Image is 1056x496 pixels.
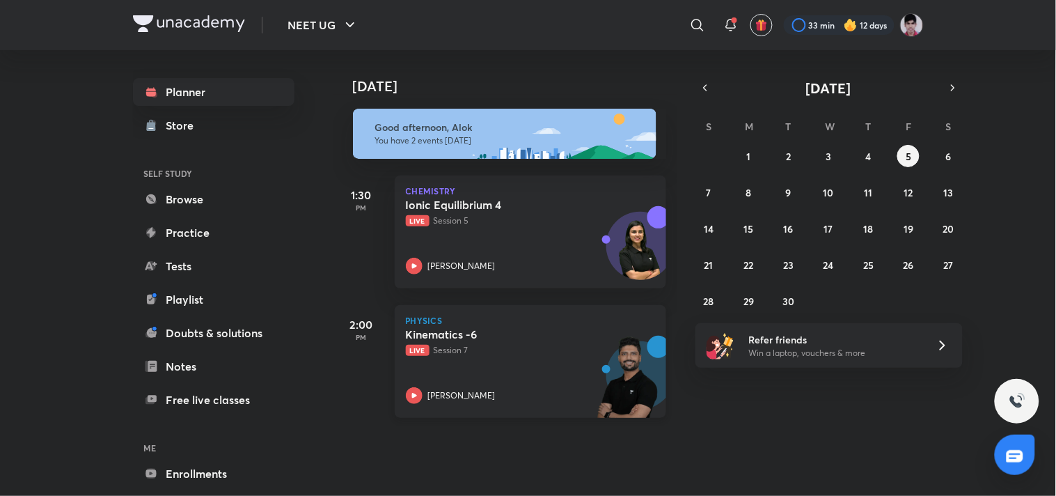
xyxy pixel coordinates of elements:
[748,332,920,347] h6: Refer friends
[133,319,294,347] a: Doubts & solutions
[133,162,294,185] h6: SELF STUDY
[755,19,768,31] img: avatar
[738,181,760,203] button: September 8, 2025
[817,254,840,276] button: September 24, 2025
[133,460,294,488] a: Enrollments
[866,150,872,163] abbr: September 4, 2025
[904,186,913,199] abbr: September 12, 2025
[897,254,920,276] button: September 26, 2025
[353,78,680,95] h4: [DATE]
[787,150,791,163] abbr: September 2, 2025
[375,135,644,146] p: You have 2 events [DATE]
[406,327,579,341] h5: Kinematics -6
[406,215,624,227] p: Session 5
[863,258,874,272] abbr: September 25, 2025
[133,185,294,213] a: Browse
[698,217,720,240] button: September 14, 2025
[738,145,760,167] button: September 1, 2025
[704,258,714,272] abbr: September 21, 2025
[738,217,760,240] button: September 15, 2025
[943,222,954,235] abbr: September 20, 2025
[778,145,800,167] button: September 2, 2025
[844,18,858,32] img: streak
[406,198,579,212] h5: Ionic Equilibrium 4
[133,252,294,280] a: Tests
[738,290,760,312] button: September 29, 2025
[590,336,666,432] img: unacademy
[944,186,954,199] abbr: September 13, 2025
[333,203,389,212] p: PM
[817,145,840,167] button: September 3, 2025
[707,332,734,359] img: referral
[825,120,835,133] abbr: Wednesday
[784,222,794,235] abbr: September 16, 2025
[406,345,430,356] span: Live
[698,290,720,312] button: September 28, 2025
[946,150,952,163] abbr: September 6, 2025
[817,181,840,203] button: September 10, 2025
[133,15,245,36] a: Company Logo
[707,186,711,199] abbr: September 7, 2025
[906,150,911,163] abbr: September 5, 2025
[778,217,800,240] button: September 16, 2025
[904,222,913,235] abbr: September 19, 2025
[858,254,880,276] button: September 25, 2025
[744,222,754,235] abbr: September 15, 2025
[778,181,800,203] button: September 9, 2025
[133,286,294,313] a: Playlist
[166,117,203,134] div: Store
[778,290,800,312] button: September 30, 2025
[938,217,960,240] button: September 20, 2025
[133,78,294,106] a: Planner
[738,254,760,276] button: September 22, 2025
[824,222,833,235] abbr: September 17, 2025
[133,15,245,32] img: Company Logo
[406,187,655,195] p: Chemistry
[428,389,496,402] p: [PERSON_NAME]
[133,436,294,460] h6: ME
[406,316,655,325] p: Physics
[864,222,874,235] abbr: September 18, 2025
[938,145,960,167] button: September 6, 2025
[406,344,624,357] p: Session 7
[858,181,880,203] button: September 11, 2025
[784,258,794,272] abbr: September 23, 2025
[133,352,294,380] a: Notes
[938,181,960,203] button: September 13, 2025
[133,111,294,139] a: Store
[706,120,711,133] abbr: Sunday
[747,150,751,163] abbr: September 1, 2025
[858,145,880,167] button: September 4, 2025
[607,219,674,286] img: Avatar
[748,347,920,359] p: Win a laptop, vouchers & more
[806,79,851,98] span: [DATE]
[333,187,389,203] h5: 1:30
[897,145,920,167] button: September 5, 2025
[786,120,791,133] abbr: Tuesday
[333,333,389,341] p: PM
[858,217,880,240] button: September 18, 2025
[333,316,389,333] h5: 2:00
[704,222,714,235] abbr: September 14, 2025
[746,120,754,133] abbr: Monday
[826,150,831,163] abbr: September 3, 2025
[353,109,656,159] img: afternoon
[817,217,840,240] button: September 17, 2025
[944,258,954,272] abbr: September 27, 2025
[866,120,872,133] abbr: Thursday
[698,181,720,203] button: September 7, 2025
[698,254,720,276] button: September 21, 2025
[823,258,834,272] abbr: September 24, 2025
[906,120,911,133] abbr: Friday
[823,186,834,199] abbr: September 10, 2025
[786,186,791,199] abbr: September 9, 2025
[865,186,873,199] abbr: September 11, 2025
[750,14,773,36] button: avatar
[133,386,294,414] a: Free live classes
[744,258,754,272] abbr: September 22, 2025
[133,219,294,247] a: Practice
[904,258,914,272] abbr: September 26, 2025
[946,120,952,133] abbr: Saturday
[704,295,714,308] abbr: September 28, 2025
[406,215,430,226] span: Live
